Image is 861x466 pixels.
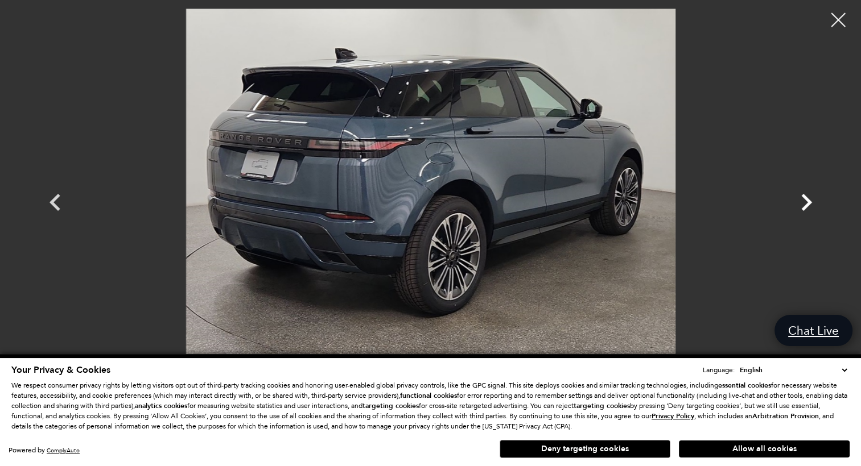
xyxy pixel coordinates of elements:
strong: targeting cookies [362,401,419,410]
a: Chat Live [775,315,852,346]
span: Chat Live [782,323,844,338]
button: Allow all cookies [679,440,850,457]
span: Your Privacy & Cookies [11,364,110,376]
a: ComplyAuto [47,447,80,454]
strong: Arbitration Provision [752,411,819,421]
div: Previous [38,180,72,231]
strong: essential cookies [718,381,771,390]
div: Next [789,180,823,231]
strong: analytics cookies [135,401,187,410]
p: We respect consumer privacy rights by letting visitors opt out of third-party tracking cookies an... [11,380,850,431]
strong: targeting cookies [574,401,630,410]
button: Deny targeting cookies [500,440,670,458]
u: Privacy Policy [652,411,694,421]
img: New 2026 Tribeca Blue LAND ROVER Dynamic SE image 13 [89,9,772,375]
div: Language: [703,367,735,373]
div: Powered by [9,447,80,454]
select: Language Select [737,364,850,376]
strong: functional cookies [400,391,457,400]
